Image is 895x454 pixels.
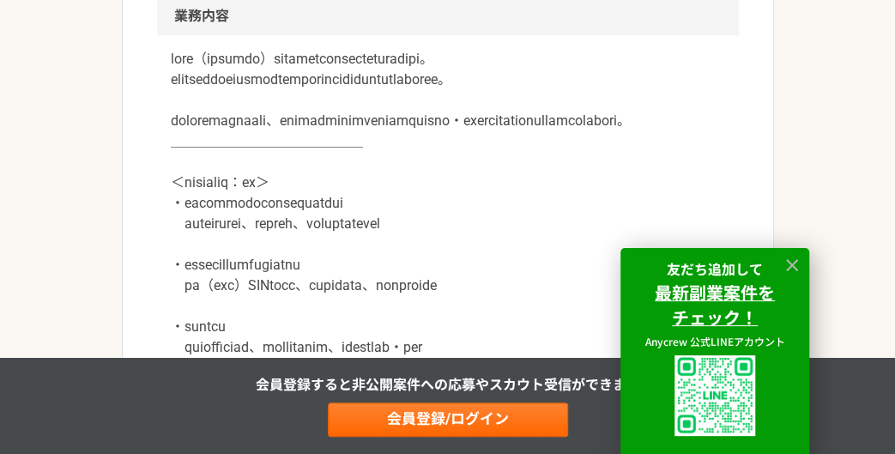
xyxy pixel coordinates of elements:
[645,334,785,348] span: Anycrew 公式LINEアカウント
[328,403,568,437] a: 会員登録/ログイン
[672,305,758,330] strong: チェック！
[655,283,775,304] a: 最新副業案件を
[667,258,763,279] strong: 友だち追加して
[674,355,755,436] img: uploaded%2F9x3B4GYyuJhK5sXzQK62fPT6XL62%2F_1i3i91es70ratxpc0n6.png
[672,308,758,329] a: チェック！
[655,280,775,305] strong: 最新副業案件を
[256,375,640,396] p: 会員登録すると非公開案件への応募やスカウト受信ができます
